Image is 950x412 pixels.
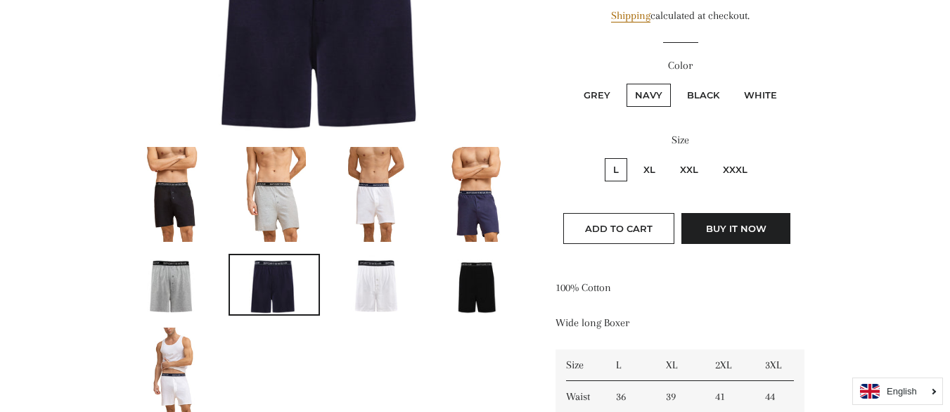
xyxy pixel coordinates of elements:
div: calculated at checkout. [556,7,805,25]
img: Load image into Gallery viewer, Men&#39;s 100% Cotton Boxers [434,255,522,314]
i: English [887,387,917,396]
td: XL [655,349,705,381]
label: Color [556,57,805,75]
label: White [736,84,785,107]
img: Load image into Gallery viewer, Men&#39;s 100% Cotton Boxers [345,147,408,242]
img: Load image into Gallery viewer, Men&#39;s 100% Cotton Boxers [129,255,217,314]
img: Load image into Gallery viewer, Men&#39;s 100% Cotton Boxers [230,255,319,314]
img: Load image into Gallery viewer, Men&#39;s 100% Cotton Boxers [447,147,510,242]
img: Load image into Gallery viewer, Men&#39;s 100% Cotton Boxers [141,147,204,242]
p: 100% Cotton [556,279,805,297]
label: Size [556,131,805,149]
label: XL [635,158,664,181]
label: Black [679,84,728,107]
label: Navy [627,84,671,107]
img: Load image into Gallery viewer, Men&#39;s 100% Cotton Boxers [332,255,421,314]
p: Wide long Boxer [556,314,805,332]
button: Buy it now [681,213,790,244]
label: XXXL [714,158,756,181]
label: Grey [575,84,619,107]
label: XXL [672,158,707,181]
a: Shipping [611,9,650,22]
td: Size [556,349,605,381]
a: English [860,384,935,399]
label: L [605,158,627,181]
span: Add to Cart [585,223,653,234]
td: L [605,349,655,381]
button: Add to Cart [563,213,674,244]
td: 3XL [755,349,804,381]
img: Load image into Gallery viewer, Men&#39;s 100% Cotton Boxers [243,147,306,242]
td: 2XL [705,349,755,381]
